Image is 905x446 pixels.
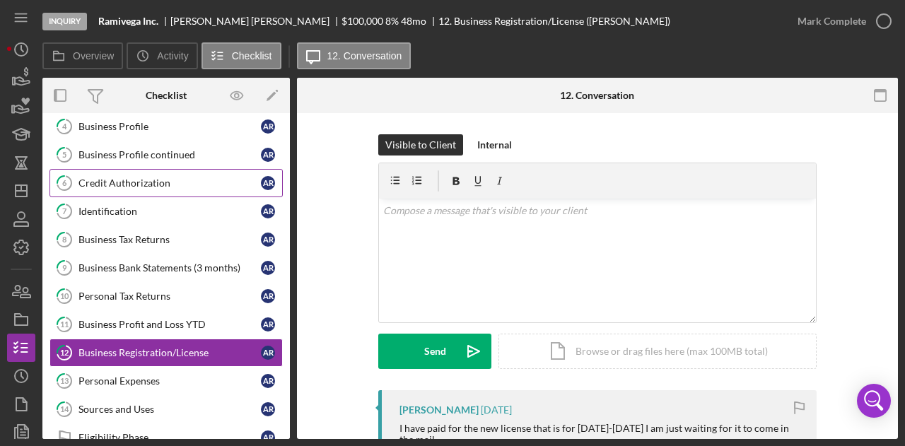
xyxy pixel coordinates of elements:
[60,348,69,357] tspan: 12
[261,204,275,218] div: A R
[78,177,261,189] div: Credit Authorization
[401,16,426,27] div: 48 mo
[98,16,158,27] b: Ramivega Inc.
[157,50,188,61] label: Activity
[399,404,479,416] div: [PERSON_NAME]
[49,282,283,310] a: 10Personal Tax ReturnsAR
[202,42,281,69] button: Checklist
[798,7,866,35] div: Mark Complete
[73,50,114,61] label: Overview
[60,404,69,413] tspan: 14
[49,367,283,395] a: 13Personal ExpensesAR
[146,90,187,101] div: Checklist
[385,16,399,27] div: 8 %
[78,404,261,415] div: Sources and Uses
[49,112,283,141] a: 4Business ProfileAR
[78,234,261,245] div: Business Tax Returns
[78,291,261,302] div: Personal Tax Returns
[261,261,275,275] div: A R
[62,206,67,216] tspan: 7
[127,42,197,69] button: Activity
[378,134,463,155] button: Visible to Client
[477,134,512,155] div: Internal
[60,291,69,300] tspan: 10
[78,262,261,274] div: Business Bank Statements (3 months)
[78,121,261,132] div: Business Profile
[49,197,283,225] a: 7IdentificationAR
[170,16,341,27] div: [PERSON_NAME] [PERSON_NAME]
[399,423,802,445] div: I have paid for the new license that is for [DATE]-[DATE] I am just waiting for it to come in the...
[261,148,275,162] div: A R
[232,50,272,61] label: Checklist
[62,122,67,131] tspan: 4
[857,384,891,418] div: Open Intercom Messenger
[49,141,283,169] a: 5Business Profile continuedAR
[49,225,283,254] a: 8Business Tax ReturnsAR
[60,376,69,385] tspan: 13
[62,235,66,244] tspan: 8
[78,432,261,443] div: Eligibility Phase
[62,150,66,159] tspan: 5
[78,347,261,358] div: Business Registration/License
[49,395,283,423] a: 14Sources and UsesAR
[78,206,261,217] div: Identification
[62,263,67,272] tspan: 9
[49,169,283,197] a: 6Credit AuthorizationAR
[297,42,411,69] button: 12. Conversation
[42,13,87,30] div: Inquiry
[327,50,402,61] label: 12. Conversation
[49,254,283,282] a: 9Business Bank Statements (3 months)AR
[49,310,283,339] a: 11Business Profit and Loss YTDAR
[261,402,275,416] div: A R
[78,149,261,160] div: Business Profile continued
[261,233,275,247] div: A R
[261,346,275,360] div: A R
[78,375,261,387] div: Personal Expenses
[261,317,275,331] div: A R
[438,16,670,27] div: 12. Business Registration/License ([PERSON_NAME])
[261,289,275,303] div: A R
[60,319,69,329] tspan: 11
[261,430,275,445] div: A R
[560,90,634,101] div: 12. Conversation
[481,404,512,416] time: 2025-09-27 06:08
[62,178,67,187] tspan: 6
[783,7,898,35] button: Mark Complete
[470,134,519,155] button: Internal
[424,334,446,369] div: Send
[378,334,491,369] button: Send
[261,176,275,190] div: A R
[78,319,261,330] div: Business Profit and Loss YTD
[385,134,456,155] div: Visible to Client
[261,119,275,134] div: A R
[42,42,123,69] button: Overview
[261,374,275,388] div: A R
[341,15,383,27] span: $100,000
[49,339,283,367] a: 12Business Registration/LicenseAR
